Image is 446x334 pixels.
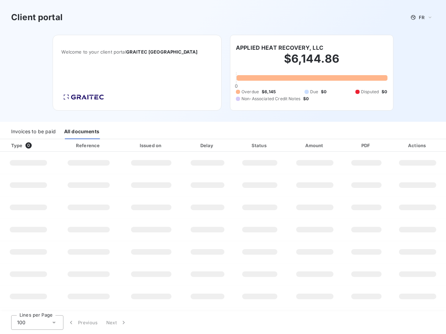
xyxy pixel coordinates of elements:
span: Due [310,89,318,95]
span: Overdue [241,89,259,95]
span: 0 [25,142,32,149]
div: All documents [64,125,99,139]
h2: $6,144.86 [236,52,387,73]
span: FR [419,15,424,20]
button: Next [102,315,131,330]
span: 0 [235,83,238,89]
span: Disputed [361,89,379,95]
span: $6,145 [262,89,276,95]
span: GRAITEC [GEOGRAPHIC_DATA] [126,49,198,55]
div: Amount [288,142,342,149]
span: Welcome to your client portal [61,49,213,55]
div: Reference [76,143,100,148]
div: Type [7,142,55,149]
div: Invoices to be paid [11,125,56,139]
img: Company logo [61,92,106,102]
div: PDF [345,142,388,149]
span: $0 [303,96,309,102]
span: Non-Associated Credit Notes [241,96,300,102]
div: Delay [183,142,232,149]
h6: APPLIED HEAT RECOVERY, LLC [236,43,323,52]
div: Issued on [122,142,180,149]
div: Actions [391,142,445,149]
button: Previous [63,315,102,330]
span: 100 [17,319,25,326]
span: $0 [382,89,387,95]
span: $0 [321,89,326,95]
h3: Client portal [11,11,63,24]
div: Status [234,142,285,149]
